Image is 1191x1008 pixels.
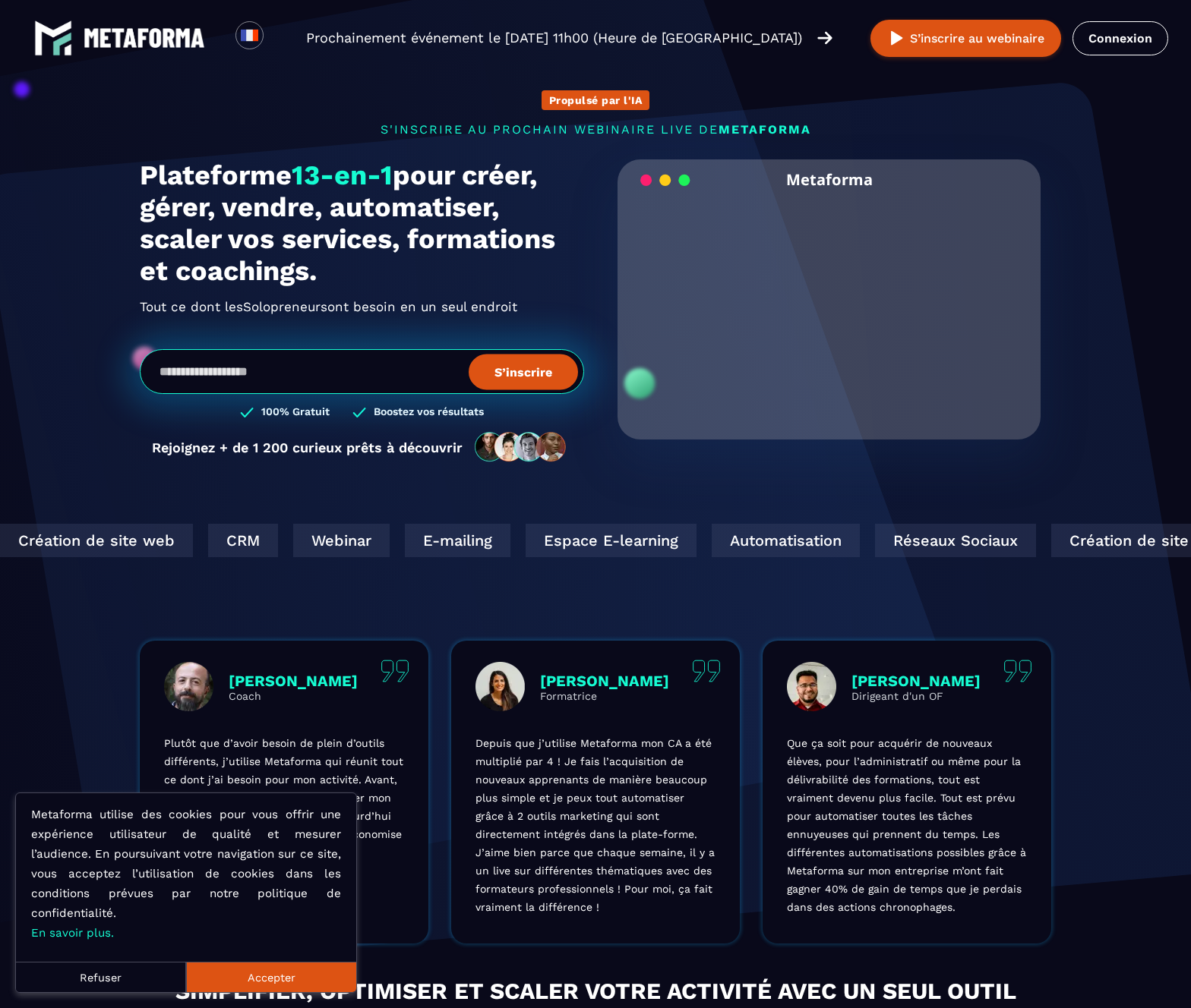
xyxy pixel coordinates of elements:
[851,690,981,702] p: Dirigeant d'un OF
[84,28,205,48] img: logo
[31,805,341,943] p: Metaforma utilise des cookies pour vous offrir une expérience utilisateur de qualité et mesurer l...
[229,672,358,690] p: [PERSON_NAME]
[692,660,721,682] img: quote
[276,29,288,47] input: Search for option
[306,27,802,49] p: Prochainement événement le [DATE] 11h00 (Heure de [GEOGRAPHIC_DATA])
[240,405,254,420] img: checked
[703,524,851,557] div: Automatisation
[887,29,906,48] img: play
[352,405,366,420] img: checked
[229,690,358,702] p: Coach
[640,173,690,187] img: loading
[264,21,301,55] div: Search for option
[240,26,259,45] img: fr
[470,431,572,463] img: community-people
[549,94,643,106] p: Propulsé par l'IA
[285,524,381,557] div: Webinar
[200,524,270,557] div: CRM
[31,926,114,940] a: En savoir plus.
[140,295,584,319] h2: Tout ce dont les ont besoin en un seul endroit
[787,734,1027,916] p: Que ça soit pour acquérir de nouveaux élèves, pour l’administratif ou même pour la délivrabilité ...
[629,200,1029,399] video: Your browser does not support the video tag.
[152,439,463,455] p: Rejoignez + de 1 200 curieux prêts à découvrir
[870,20,1061,57] button: S’inscrire au webinaire
[243,295,327,319] span: Solopreneurs
[851,672,981,690] p: [PERSON_NAME]
[1073,21,1168,55] a: Connexion
[475,662,525,711] img: profile
[786,159,873,200] h2: Metaforma
[164,662,213,711] img: profile
[164,734,404,862] p: Plutôt que d’avoir besoin de plein d’outils différents, j’utilise Metaforma qui réunit tout ce do...
[261,405,330,420] h3: 100% Gratuit
[517,524,688,557] div: Espace E-learning
[540,672,669,690] p: [PERSON_NAME]
[15,974,1176,1008] h2: Simplifier, optimiser et scaler votre activité avec un seul outil
[186,962,356,992] button: Accepter
[540,690,669,702] p: Formatrice
[292,159,393,191] span: 13-en-1
[1003,660,1032,682] img: quote
[16,962,186,992] button: Refuser
[34,19,72,57] img: logo
[469,354,578,389] button: S’inscrire
[374,405,484,420] h3: Boostez vos résultats
[817,30,832,46] img: arrow-right
[787,662,836,711] img: profile
[140,159,584,287] h1: Plateforme pour créer, gérer, vendre, automatiser, scaler vos services, formations et coachings.
[381,660,409,682] img: quote
[140,122,1051,137] p: s'inscrire au prochain webinaire live de
[475,734,716,916] p: Depuis que j’utilise Metaforma mon CA a été multiplié par 4 ! Je fais l’acquisition de nouveaux a...
[719,122,811,137] span: METAFORMA
[396,524,502,557] div: E-mailing
[867,524,1028,557] div: Réseaux Sociaux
